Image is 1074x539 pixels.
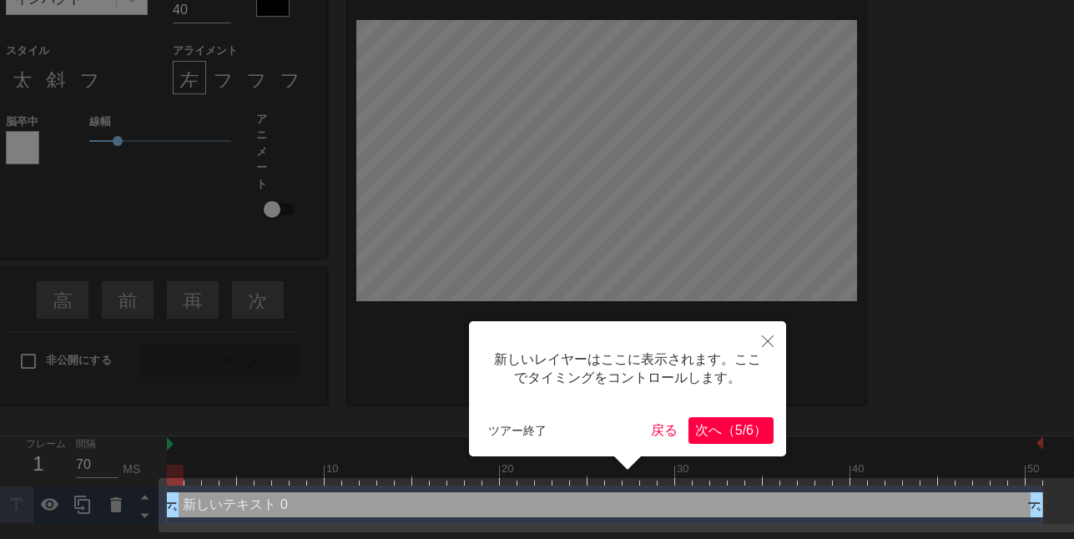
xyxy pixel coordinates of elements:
[722,423,735,437] font: （
[688,417,774,444] button: 次
[708,423,722,437] font: へ
[494,352,761,385] font: 新しいレイヤーはここに表示されます。ここでタイミングをコントロールします。
[749,321,786,360] button: 近い
[482,418,553,443] button: ツアー終了
[695,423,708,437] font: 次
[488,424,547,437] font: ツアー終了
[735,423,754,437] font: 5/6
[651,423,678,437] font: 戻る
[754,423,767,437] font: ）
[644,417,684,444] button: 戻る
